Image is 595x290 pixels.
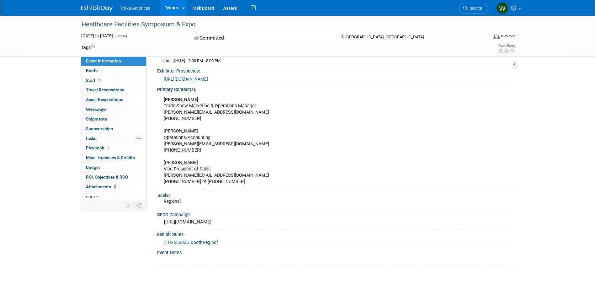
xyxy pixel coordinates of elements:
span: Traka Americas [120,6,151,11]
span: Staff [86,78,102,83]
img: ExhibitDay [81,5,113,12]
td: Tags [81,44,95,51]
span: Travel Reservations [86,87,124,92]
div: Healthcare Facilities Symposium & Expo [79,19,479,30]
img: William Knowles [496,2,508,14]
a: [URL][DOMAIN_NAME] [164,77,208,82]
div: In-Person [501,34,515,39]
a: Event Information [81,56,146,66]
span: ROI, Objectives & ROO [86,175,128,180]
a: HFSE2025_BoothReg.pdf [164,240,218,245]
div: SFDC Campaign: [157,210,514,218]
div: Event Rating [498,44,515,47]
td: Personalize Event Tab Strip [123,201,134,210]
td: Toggle Event Tabs [133,201,146,210]
a: Misc. Expenses & Credits [81,153,146,163]
span: Budget [86,165,100,170]
a: Search [459,3,488,14]
div: Primary Contact(s): [157,85,514,93]
a: Travel Reservations [81,85,146,95]
a: Staff2 [81,76,146,85]
a: Booth [81,66,146,76]
span: [DATE] [DATE] [81,33,113,38]
span: Booth [86,68,105,73]
span: Misc. Expenses & Credits [86,155,135,160]
span: 3:00 PM - 8:00 PM [189,58,220,63]
img: Format-Inperson.png [493,34,500,39]
a: Sponsorships [81,124,146,134]
a: Budget [81,163,146,172]
span: Tasks [85,136,96,141]
a: Playbook1 [81,143,146,153]
a: Shipments [81,115,146,124]
a: Attachments3 [81,182,146,192]
span: Regional [164,199,181,204]
span: HFSE2025_BoothReg.pdf [168,240,218,245]
a: Asset Reservations [81,95,146,105]
span: Giveaways [86,107,106,112]
div: Exhibit Rules: [157,230,514,238]
a: more [81,192,146,201]
span: Event Information [86,58,121,63]
a: Tasks [81,134,146,143]
span: more [85,194,95,199]
span: 1 [106,146,110,150]
td: [DATE] [173,57,185,64]
span: [GEOGRAPHIC_DATA], [GEOGRAPHIC_DATA] [345,35,424,39]
span: Attachments [86,184,117,189]
span: 3 [113,184,117,189]
td: Thu. [162,57,173,64]
b: [PERSON_NAME] [164,97,198,102]
div: Exhibitor Prospectus: [157,66,514,74]
a: ROI, Objectives & ROO [81,173,146,182]
span: Playbook [86,145,110,150]
div: Scale: [157,191,511,198]
i: Booth reservation complete [101,69,104,72]
span: (3 days) [114,34,127,38]
span: Shipments [86,116,107,121]
span: Asset Reservations [86,97,123,102]
div: Committed [192,33,331,44]
a: Giveaways [81,105,146,114]
span: Sponsorships [86,126,113,131]
div: Event Format [451,33,516,42]
span: Search [468,6,482,11]
div: [URL][DOMAIN_NAME] [162,217,509,227]
div: Event Notes: [157,248,514,256]
span: to [94,33,100,38]
span: 2 [97,78,102,83]
div: Trade Show Marketing & Operations Manager [PERSON_NAME][EMAIL_ADDRESS][DOMAIN_NAME] [PHONE_NUMBER... [159,94,444,188]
